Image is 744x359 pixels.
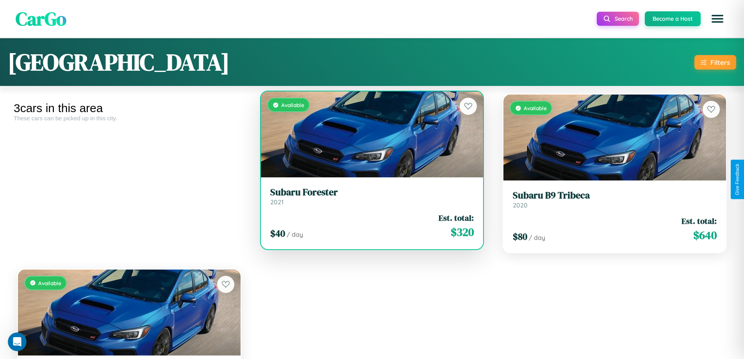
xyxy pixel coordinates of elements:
[645,11,701,26] button: Become a Host
[615,15,633,22] span: Search
[14,115,245,121] div: These cars can be picked up in this city.
[8,46,230,78] h1: [GEOGRAPHIC_DATA]
[8,332,27,351] iframe: Intercom live chat
[597,12,639,26] button: Search
[707,8,728,30] button: Open menu
[14,102,245,115] div: 3 cars in this area
[270,227,285,240] span: $ 40
[513,190,717,201] h3: Subaru B9 Tribeca
[270,198,284,206] span: 2021
[270,187,474,206] a: Subaru Forester2021
[693,227,717,243] span: $ 640
[529,234,545,241] span: / day
[451,224,474,240] span: $ 320
[281,102,304,108] span: Available
[513,201,528,209] span: 2020
[524,105,547,111] span: Available
[16,6,66,32] span: CarGo
[513,230,527,243] span: $ 80
[513,190,717,209] a: Subaru B9 Tribeca2020
[682,215,717,227] span: Est. total:
[38,280,61,286] span: Available
[710,58,730,66] div: Filters
[270,187,474,198] h3: Subaru Forester
[694,55,736,70] button: Filters
[439,212,474,223] span: Est. total:
[735,164,740,195] div: Give Feedback
[287,230,303,238] span: / day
